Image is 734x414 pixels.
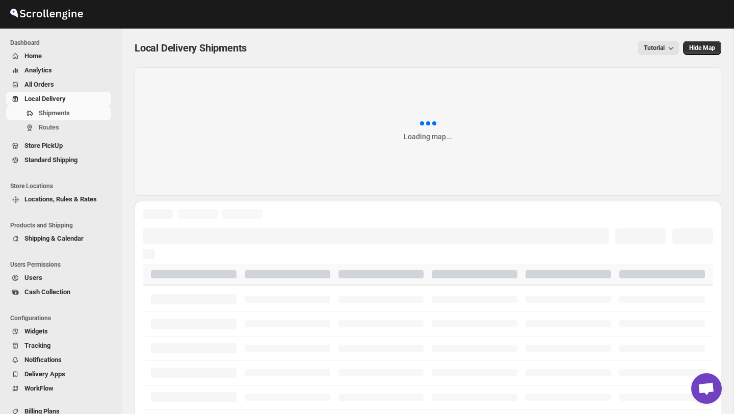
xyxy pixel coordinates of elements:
div: Loading map... [404,132,452,142]
span: Home [24,52,42,60]
span: Locations, Rules & Rates [24,195,97,203]
span: Store Locations [10,182,115,190]
button: Delivery Apps [6,367,111,381]
button: Shipments [6,106,111,120]
span: Tracking [24,342,50,349]
span: Store PickUp [24,142,63,149]
span: Local Delivery [24,95,66,102]
span: Shipping & Calendar [24,235,84,242]
span: Users Permissions [10,261,115,269]
span: Delivery Apps [24,370,65,378]
button: Analytics [6,63,111,77]
span: Widgets [24,327,48,335]
span: Shipments [39,109,70,117]
span: WorkFlow [24,384,54,392]
button: Users [6,271,111,285]
button: Widgets [6,324,111,339]
div: Open chat [691,373,722,404]
span: Users [24,274,42,281]
button: Map action label [683,41,721,55]
button: Tutorial [638,41,679,55]
span: Local Delivery Shipments [135,42,247,54]
button: Notifications [6,353,111,367]
span: Analytics [24,66,52,74]
span: All Orders [24,81,54,88]
button: Locations, Rules & Rates [6,192,111,206]
span: Dashboard [10,39,115,47]
span: Hide Map [689,44,715,52]
span: Products and Shipping [10,221,115,229]
button: All Orders [6,77,111,92]
span: Notifications [24,356,62,364]
span: Tutorial [644,44,665,51]
span: Configurations [10,314,115,322]
button: WorkFlow [6,381,111,396]
span: Standard Shipping [24,156,77,164]
button: Tracking [6,339,111,353]
span: Routes [39,123,59,131]
button: Cash Collection [6,285,111,299]
button: Home [6,49,111,63]
button: Shipping & Calendar [6,231,111,246]
span: Cash Collection [24,288,70,296]
button: Routes [6,120,111,135]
